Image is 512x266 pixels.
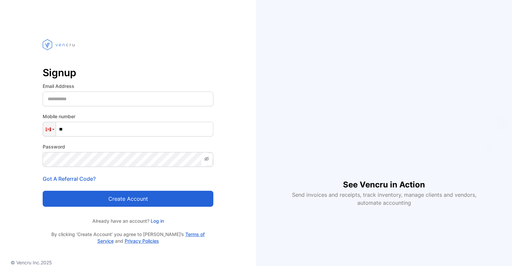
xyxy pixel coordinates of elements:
[149,218,164,224] a: Log in
[43,113,213,120] label: Mobile number
[43,231,213,244] p: By clicking ‘Create Account’ you agree to [PERSON_NAME]’s and
[43,191,213,207] button: Create account
[43,27,76,63] img: vencru logo
[43,143,213,150] label: Password
[43,175,213,183] p: Got A Referral Code?
[125,238,159,244] a: Privacy Policies
[43,65,213,81] p: Signup
[343,168,425,191] h1: See Vencru in Action
[43,217,213,224] p: Already have an account?
[288,191,480,207] p: Send invoices and receipts, track inventory, manage clients and vendors, automate accounting
[43,83,213,90] label: Email Address
[43,122,56,136] div: Canada: + 1
[287,60,481,168] iframe: YouTube video player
